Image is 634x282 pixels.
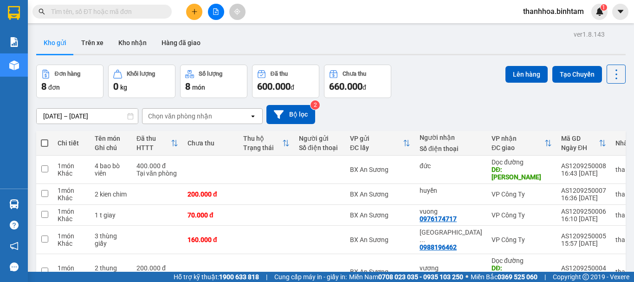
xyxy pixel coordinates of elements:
button: Chưa thu660.000đ [324,65,391,98]
span: Miền Bắc [471,272,537,282]
span: | [266,272,267,282]
div: VP nhận [492,135,544,142]
div: ver 1.8.143 [574,29,605,39]
button: plus [186,4,202,20]
span: search [39,8,45,15]
img: warehouse-icon [9,199,19,209]
div: 0988196462 [420,243,457,251]
input: Select a date range. [37,109,138,124]
div: 2 thung xốp [95,264,127,279]
span: plus [191,8,198,15]
div: Khác [58,170,85,177]
div: Trạng thái [243,144,282,151]
div: VP Công Ty [492,236,552,243]
div: 1 món [58,187,85,194]
div: 1 món [58,208,85,215]
div: VP Công Ty [492,211,552,219]
div: Chưa thu [343,71,366,77]
div: 1 món [58,264,85,272]
div: Đã thu [271,71,288,77]
input: Tìm tên, số ĐT hoặc mã đơn [51,7,161,17]
div: 3 thùng giấy [95,232,127,247]
button: Bộ lọc [266,105,315,124]
div: VP gửi [350,135,403,142]
div: Tại văn phòng [136,170,178,177]
div: Đơn hàng [55,71,80,77]
span: đơn [48,84,60,91]
span: Hỗ trợ kỹ thuật: [174,272,259,282]
img: warehouse-icon [9,60,19,70]
div: 16:43 [DATE] [561,170,606,177]
div: sơn đông thịnh [420,229,482,243]
div: 16:10 [DATE] [561,215,606,223]
div: HTTT [136,144,171,151]
div: Chi tiết [58,139,85,147]
th: Toggle SortBy [132,131,183,156]
div: vuong [420,208,482,215]
div: 200.000 đ [136,264,178,272]
th: Toggle SortBy [487,131,556,156]
div: Dọc đường [492,257,552,264]
div: 4 bao bò viên [95,162,127,177]
div: BX An Sương [350,211,410,219]
div: 0976174717 [420,215,457,223]
div: AS1209250008 [561,162,606,170]
div: AS1209250005 [561,232,606,240]
span: copyright [582,274,589,280]
span: 600.000 [257,81,291,92]
img: icon-new-feature [595,7,604,16]
div: Số lượng [199,71,222,77]
div: 70.000 đ [188,211,234,219]
sup: 2 [311,100,320,110]
div: Mã GD [561,135,599,142]
div: Tại văn phòng [136,272,178,279]
button: Hàng đã giao [154,32,208,54]
span: ... [420,236,425,243]
sup: 1 [601,4,607,11]
span: Cung cấp máy in - giấy in: [274,272,347,282]
strong: 0708 023 035 - 0935 103 250 [378,273,463,281]
div: BX An Sương [350,190,410,198]
span: notification [10,242,19,250]
button: Trên xe [74,32,111,54]
button: Kho nhận [111,32,154,54]
div: 200.000 đ [188,190,234,198]
button: caret-down [612,4,628,20]
div: Khác [58,240,85,247]
div: BX An Sương [350,236,410,243]
button: Tạo Chuyến [552,66,602,83]
div: Tên món [95,135,127,142]
div: BX An Sương [350,268,410,275]
img: solution-icon [9,37,19,47]
div: Chưa thu [188,139,234,147]
div: 16:36 [DATE] [561,194,606,202]
span: aim [234,8,240,15]
div: đức [420,162,482,170]
div: 2 kien chim [95,190,127,198]
button: Đơn hàng8đơn [36,65,104,98]
div: 1 t giay [95,211,127,219]
th: Toggle SortBy [239,131,294,156]
div: 15:52 [DATE] [561,272,606,279]
div: huyền [420,187,482,194]
div: ĐC lấy [350,144,403,151]
span: đ [362,84,366,91]
div: Dọc đường [492,158,552,166]
div: AS1209250004 [561,264,606,272]
span: món [192,84,205,91]
button: Kho gửi [36,32,74,54]
div: Khối lượng [127,71,155,77]
button: file-add [208,4,224,20]
div: 1 món [58,232,85,240]
span: | [544,272,546,282]
div: Người nhận [420,134,482,141]
div: ĐC giao [492,144,544,151]
th: Toggle SortBy [345,131,415,156]
span: 8 [41,81,46,92]
div: Ngày ĐH [561,144,599,151]
svg: open [249,112,257,120]
span: ⚪️ [466,275,468,279]
div: Khác [58,272,85,279]
div: Khác [58,194,85,202]
span: đ [291,84,294,91]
